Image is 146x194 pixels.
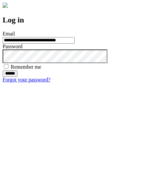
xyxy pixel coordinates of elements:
a: Forgot your password? [3,77,50,82]
h2: Log in [3,16,143,24]
img: logo-4e3dc11c47720685a147b03b5a06dd966a58ff35d612b21f08c02c0306f2b779.png [3,3,8,8]
label: Email [3,31,15,36]
label: Password [3,44,22,49]
label: Remember me [11,64,41,70]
